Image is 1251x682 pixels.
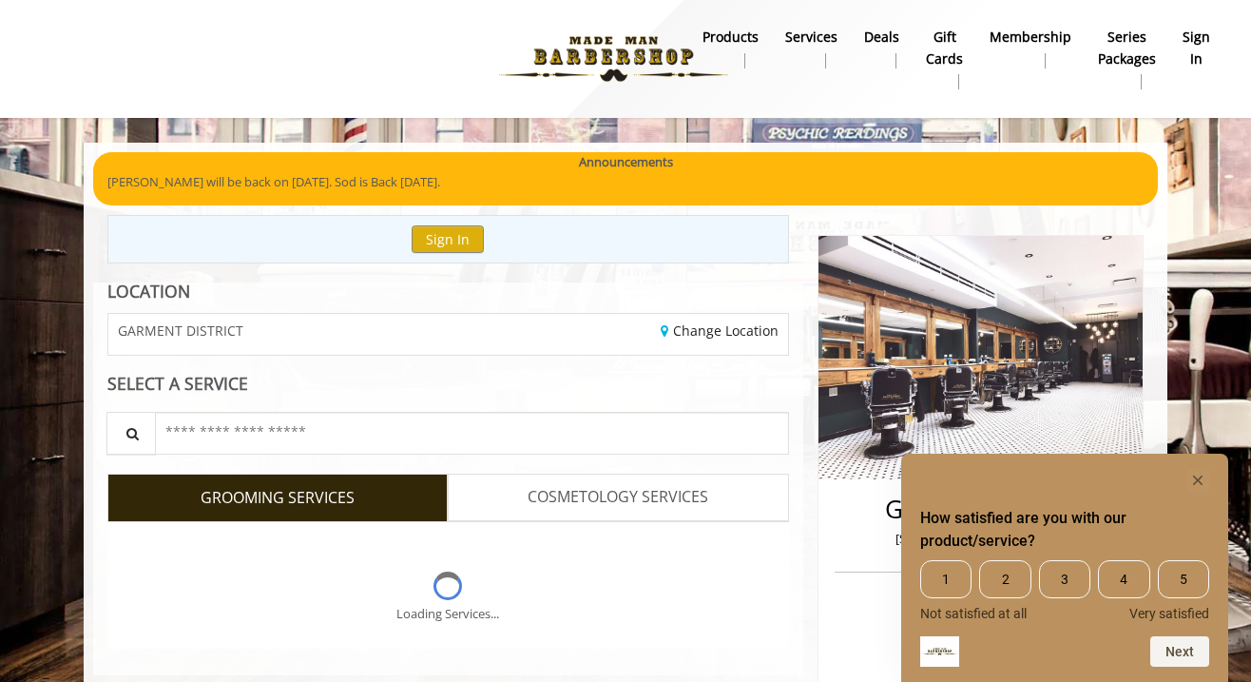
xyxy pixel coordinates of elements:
span: 1 [920,560,972,598]
a: Change Location [661,322,779,340]
h2: Garment District [839,496,1122,523]
div: How satisfied are you with our product/service? Select an option from 1 to 5, with 1 being Not sa... [920,469,1209,667]
b: sign in [1183,27,1210,69]
a: Gift cardsgift cards [913,24,976,94]
div: SELECT A SERVICE [107,375,789,393]
a: DealsDeals [851,24,913,73]
span: GROOMING SERVICES [201,486,355,511]
b: Announcements [579,152,673,172]
span: 5 [1158,560,1209,598]
div: Grooming services [107,521,789,649]
a: Productsproducts [689,24,772,73]
b: Services [785,27,837,48]
span: 3 [1039,560,1090,598]
b: Series packages [1098,27,1156,69]
span: 4 [1098,560,1149,598]
b: LOCATION [107,280,190,302]
span: COSMETOLOGY SERVICES [528,485,708,510]
div: How satisfied are you with our product/service? Select an option from 1 to 5, with 1 being Not sa... [920,560,1209,621]
p: [STREET_ADDRESS][US_STATE] [839,529,1122,549]
button: Next question [1150,636,1209,667]
a: Series packagesSeries packages [1085,24,1169,94]
button: Service Search [106,412,156,455]
p: [PERSON_NAME] will be back on [DATE]. Sod is Back [DATE]. [107,172,1144,192]
button: Sign In [412,225,484,253]
span: GARMENT DISTRICT [118,323,243,338]
b: Deals [864,27,899,48]
h3: Phone [839,598,1122,612]
a: ServicesServices [772,24,851,73]
img: Made Man Barbershop logo [483,7,744,111]
h2: How satisfied are you with our product/service? Select an option from 1 to 5, with 1 being Not sa... [920,507,1209,553]
div: Loading Services... [396,604,499,624]
span: Very satisfied [1129,606,1209,621]
span: 2 [979,560,1030,598]
a: sign insign in [1169,24,1223,73]
b: gift cards [926,27,963,69]
button: Hide survey [1186,469,1209,492]
h3: Email [839,652,1122,665]
span: Not satisfied at all [920,606,1027,621]
b: Membership [990,27,1071,48]
a: MembershipMembership [976,24,1085,73]
b: products [702,27,759,48]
